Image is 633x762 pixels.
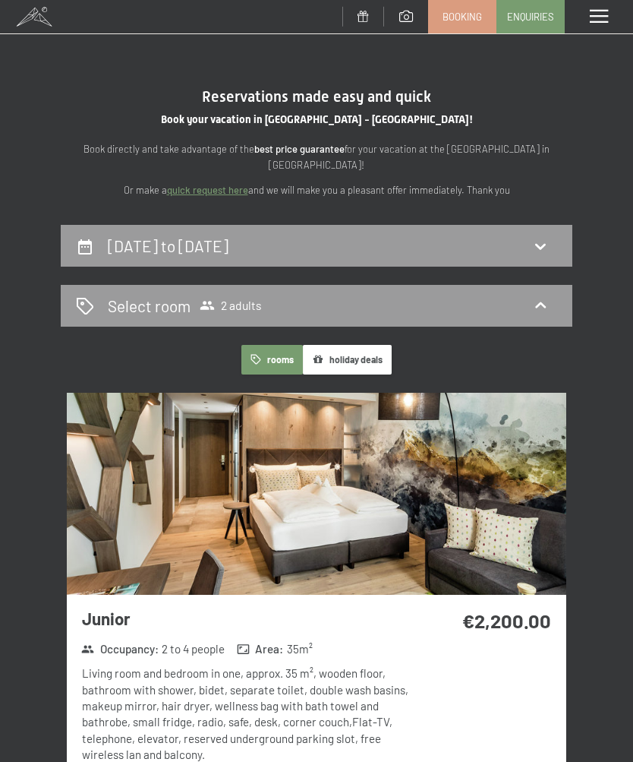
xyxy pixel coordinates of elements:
[108,295,191,317] h2: Select room
[200,298,262,313] span: 2 adults
[61,141,572,173] p: Book directly and take advantage of the for your vacation at the [GEOGRAPHIC_DATA] in [GEOGRAPHIC...
[442,10,482,24] span: Booking
[82,607,417,631] h3: Junior
[61,182,572,198] p: Or make a and we will make you a pleasant offer immediately. Thank you
[81,641,159,657] strong: Occupancy :
[237,641,284,657] strong: Area :
[202,87,431,106] span: Reservations made easy and quick
[429,1,496,33] a: Booking
[462,609,551,632] strong: €2,200.00
[303,345,392,375] button: holiday deals
[108,236,228,255] h2: [DATE] to [DATE]
[507,10,554,24] span: Enquiries
[67,393,566,595] img: mss_renderimg.php
[161,113,473,125] span: Book your vacation in [GEOGRAPHIC_DATA] - [GEOGRAPHIC_DATA]!
[287,641,313,657] span: 35 m²
[167,184,248,196] a: quick request here
[162,641,225,657] span: 2 to 4 people
[241,345,303,375] button: rooms
[497,1,564,33] a: Enquiries
[254,143,345,155] strong: best price guarantee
